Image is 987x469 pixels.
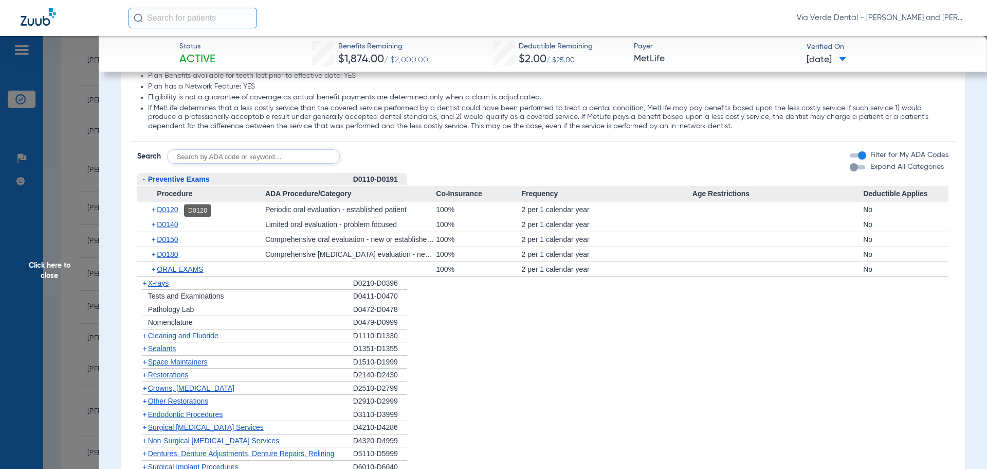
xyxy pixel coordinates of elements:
span: + [142,397,147,405]
div: No [863,247,948,262]
span: [DATE] [807,54,846,66]
div: D0120 [184,204,211,217]
span: / $25.00 [546,57,575,64]
img: Zuub Logo [21,8,56,26]
input: Search by ADA code or keyword… [167,149,340,164]
span: Crowns, [MEDICAL_DATA] [148,384,234,392]
span: Via Verde Dental - [PERSON_NAME] and [PERSON_NAME] DDS [797,13,966,23]
div: D0210-D0396 [353,277,407,290]
input: Search for patients [129,8,257,28]
span: Tests and Examinations [148,292,224,300]
span: ADA Procedure/Category [265,186,436,202]
span: Co-Insurance [436,186,521,202]
span: + [152,247,157,262]
span: / $2,000.00 [384,56,428,64]
span: D0180 [157,250,178,258]
div: Periodic oral evaluation - established patient [265,202,436,217]
div: 100% [436,232,521,247]
span: Status [179,41,215,52]
span: Expand All Categories [870,163,944,170]
div: D5110-D5999 [353,447,407,461]
span: + [152,217,157,232]
iframe: Chat Widget [936,420,987,469]
div: 100% [436,247,521,262]
div: No [863,262,948,276]
span: X-rays [148,279,169,287]
div: D2510-D2799 [353,382,407,395]
div: D0411-D0470 [353,290,407,303]
span: + [142,437,147,445]
div: D2140-D2430 [353,369,407,382]
span: + [152,232,157,247]
span: Age Restrictions [692,186,863,202]
span: + [152,262,157,276]
li: Plan Benefits available for teeth lost prior to effective date: YES [148,72,949,81]
span: D0140 [157,220,178,229]
span: Deductible Remaining [519,41,593,52]
span: D0120 [157,205,178,214]
span: + [142,358,147,366]
div: 100% [436,202,521,217]
div: 2 per 1 calendar year [521,247,692,262]
div: D0479-D0999 [353,316,407,329]
div: D0110-D0191 [353,173,407,186]
li: If MetLife determines that a less costly service than the covered service performed by a dentist ... [148,104,949,131]
span: Frequency [521,186,692,202]
div: 2 per 1 calendar year [521,232,692,247]
span: Surgical [MEDICAL_DATA] Services [148,423,264,431]
span: Procedure [137,186,265,202]
span: + [142,423,147,431]
span: Restorations [148,371,189,379]
span: Cleaning and Fluoride [148,332,218,340]
img: Search Icon [134,13,143,23]
div: D4320-D4999 [353,435,407,448]
span: $2.00 [519,54,546,65]
span: Payer [634,41,798,52]
span: + [142,279,147,287]
span: Active [179,53,215,67]
span: Deductible Applies [863,186,948,202]
li: Eligibility is not a guarantee of coverage as actual benefit payments are determined only when a ... [148,93,949,102]
span: + [152,202,157,217]
span: + [142,449,147,458]
span: + [142,371,147,379]
div: Limited oral evaluation - problem focused [265,217,436,232]
div: 2 per 1 calendar year [521,217,692,232]
div: No [863,232,948,247]
span: Non-Surgical [MEDICAL_DATA] Services [148,437,279,445]
div: D4210-D4286 [353,421,407,435]
span: + [142,332,147,340]
span: Endodontic Procedures [148,410,223,419]
span: Pathology Lab [148,305,194,314]
span: Verified On [807,42,971,53]
span: Other Restorations [148,397,209,405]
span: Benefits Remaining [338,41,428,52]
span: Search [137,151,161,162]
span: + [142,344,147,353]
div: D1110-D1330 [353,329,407,343]
span: $1,874.00 [338,54,384,65]
span: MetLife [634,53,798,65]
label: Filter for My ADA Codes [868,150,948,161]
span: + [142,384,147,392]
div: 100% [436,217,521,232]
span: Nomenclature [148,318,193,326]
div: D0472-D0478 [353,303,407,317]
span: Sealants [148,344,176,353]
span: Dentures, Denture Adjustments, Denture Repairs, Relining [148,449,335,458]
div: D1510-D1999 [353,356,407,369]
div: 2 per 1 calendar year [521,262,692,276]
div: D3110-D3999 [353,408,407,422]
div: No [863,217,948,232]
div: No [863,202,948,217]
span: Preventive Exams [148,175,210,183]
span: Space Maintainers [148,358,208,366]
div: D1351-D1355 [353,342,407,356]
span: D0150 [157,235,178,244]
div: Comprehensive oral evaluation - new or established patient [265,232,436,247]
div: 2 per 1 calendar year [521,202,692,217]
li: Plan has a Network Feature: YES [148,82,949,92]
span: - [142,175,145,183]
span: ORAL EXAMS [157,265,204,273]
